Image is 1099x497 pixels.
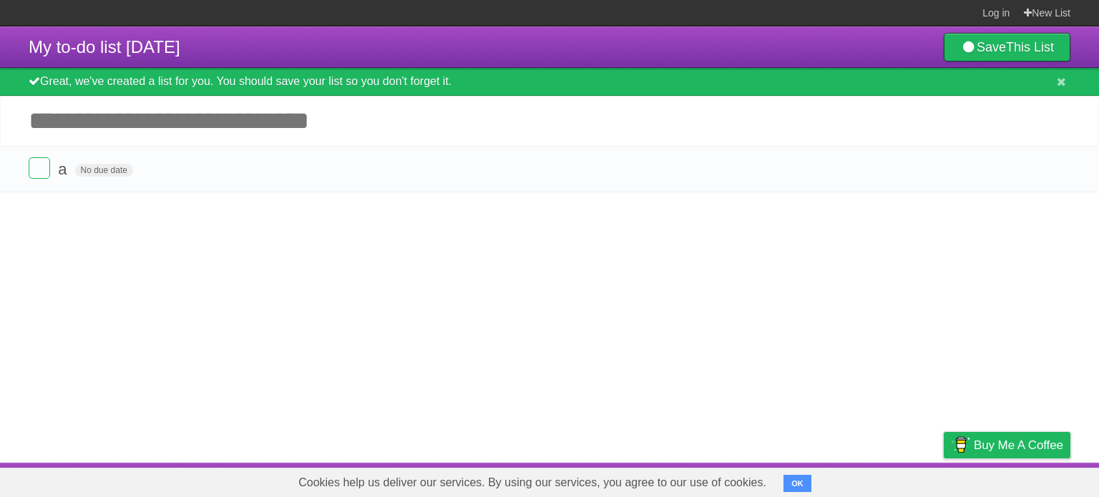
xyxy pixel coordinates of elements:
b: This List [1006,40,1054,54]
span: Cookies help us deliver our services. By using our services, you agree to our use of cookies. [284,468,781,497]
label: Done [29,157,50,179]
span: a [58,160,70,178]
span: Buy me a coffee [974,433,1063,458]
img: Buy me a coffee [951,433,970,457]
span: My to-do list [DATE] [29,37,180,56]
a: Terms [876,466,908,493]
a: About [753,466,783,493]
button: OK [783,475,811,492]
a: Privacy [925,466,962,493]
a: SaveThis List [944,33,1070,61]
a: Suggest a feature [980,466,1070,493]
a: Buy me a coffee [944,432,1070,458]
a: Developers [801,466,859,493]
span: No due date [75,164,133,177]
